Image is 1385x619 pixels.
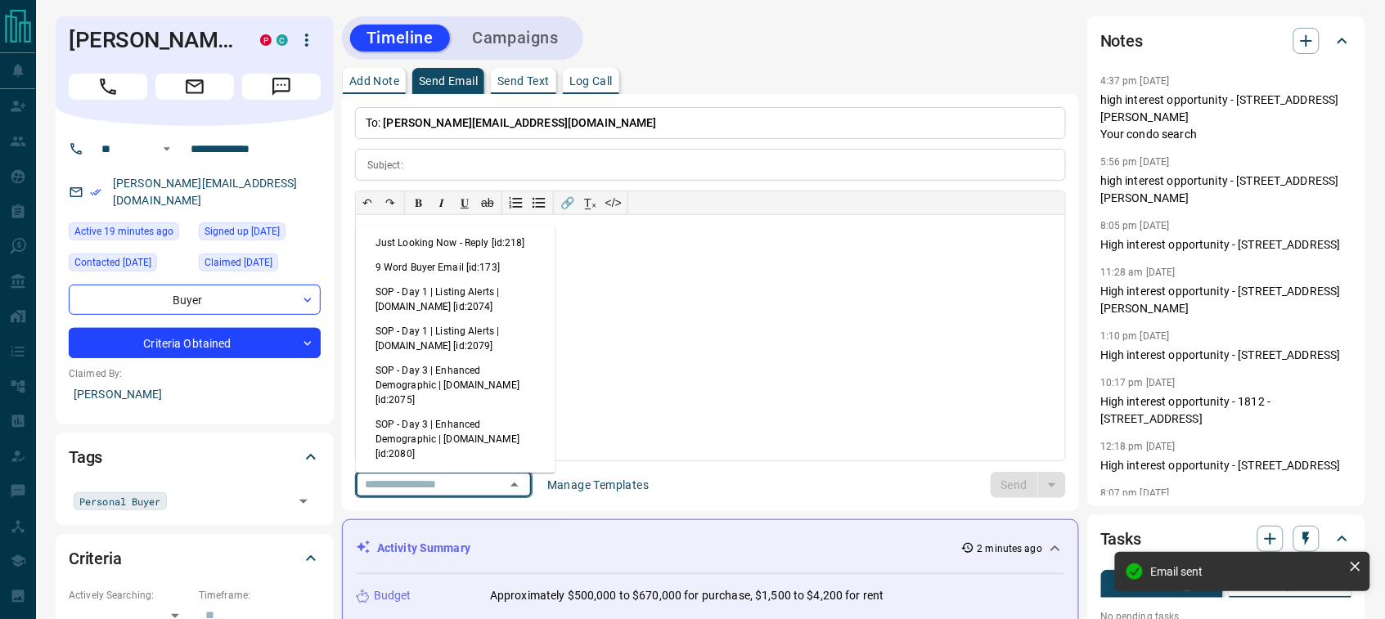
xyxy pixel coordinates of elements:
[74,254,151,271] span: Contacted [DATE]
[157,139,177,159] button: Open
[292,490,315,513] button: Open
[1100,457,1352,474] p: High interest opportunity - [STREET_ADDRESS]
[260,34,272,46] div: property.ca
[350,25,450,52] button: Timeline
[1100,92,1352,143] p: high interest opportunity - [STREET_ADDRESS][PERSON_NAME] Your condo search
[69,222,191,245] div: Mon Sep 15 2025
[579,191,602,214] button: T̲ₓ
[199,253,321,276] div: Mon Jan 11 2021
[1100,267,1176,278] p: 11:28 am [DATE]
[113,177,298,207] a: [PERSON_NAME][EMAIL_ADDRESS][DOMAIN_NAME]
[602,191,625,214] button: </>
[1100,75,1170,87] p: 4:37 pm [DATE]
[205,223,280,240] span: Signed up [DATE]
[497,75,550,87] p: Send Text
[377,540,470,557] p: Activity Summary
[90,186,101,198] svg: Email Verified
[456,25,575,52] button: Campaigns
[356,358,555,412] li: SOP - Day 3 | Enhanced Demographic | [DOMAIN_NAME] [id:2075]
[356,412,555,466] li: SOP - Day 3 | Enhanced Demographic | [DOMAIN_NAME] [id:2080]
[1100,519,1352,558] div: Tasks
[356,231,555,255] li: Just Looking Now - Reply [id:218]
[367,158,403,173] p: Subject:
[1100,156,1170,168] p: 5:56 pm [DATE]
[69,444,102,470] h2: Tags
[355,107,1066,139] p: To:
[69,74,147,100] span: Call
[461,196,469,209] span: 𝐔
[69,253,191,276] div: Wed Aug 20 2025
[1100,236,1352,253] p: High interest opportunity - [STREET_ADDRESS]
[199,588,321,603] p: Timeframe:
[69,437,321,477] div: Tags
[69,588,191,603] p: Actively Searching:
[356,280,555,319] li: SOP - Day 1 | Listing Alerts | [DOMAIN_NAME] [id:2074]
[1100,283,1352,317] p: High interest opportunity - [STREET_ADDRESS][PERSON_NAME]
[1100,173,1352,207] p: high interest opportunity - [STREET_ADDRESS][PERSON_NAME]
[503,473,526,496] button: Close
[1100,21,1352,61] div: Notes
[384,116,657,129] span: [PERSON_NAME][EMAIL_ADDRESS][DOMAIN_NAME]
[1100,487,1170,499] p: 8:07 pm [DATE]
[453,191,476,214] button: 𝐔
[1100,28,1143,54] h2: Notes
[349,75,399,87] p: Add Note
[490,587,884,604] p: Approximately $500,000 to $670,000 for purchase, $1,500 to $4,200 for rent
[1100,526,1141,552] h2: Tasks
[430,191,453,214] button: 𝑰
[69,545,122,572] h2: Criteria
[1100,220,1170,231] p: 8:05 pm [DATE]
[69,285,321,315] div: Buyer
[1100,330,1170,342] p: 1:10 pm [DATE]
[356,533,1065,563] div: Activity Summary2 minutes ago
[505,191,528,214] button: Numbered list
[242,74,321,100] span: Message
[537,472,659,498] button: Manage Templates
[1100,347,1352,364] p: High interest opportunity - [STREET_ADDRESS]
[476,191,499,214] button: ab
[528,191,551,214] button: Bullet list
[69,27,236,53] h1: [PERSON_NAME]
[277,34,288,46] div: condos.ca
[205,254,272,271] span: Claimed [DATE]
[419,75,478,87] p: Send Email
[556,191,579,214] button: 🔗
[69,328,321,358] div: Criteria Obtained
[356,255,555,280] li: 9 Word Buyer Email [id:173]
[1100,393,1352,428] p: High interest opportunity - 1812 - [STREET_ADDRESS]
[1100,441,1176,452] p: 12:18 pm [DATE]
[374,587,411,604] p: Budget
[69,539,321,578] div: Criteria
[978,541,1042,556] p: 2 minutes ago
[356,191,379,214] button: ↶
[69,366,321,381] p: Claimed By:
[74,223,173,240] span: Active 19 minutes ago
[1151,565,1342,578] div: Email sent
[569,75,613,87] p: Log Call
[199,222,321,245] div: Mon Jan 11 2021
[356,319,555,358] li: SOP - Day 1 | Listing Alerts | [DOMAIN_NAME] [id:2079]
[155,74,234,100] span: Email
[356,466,555,505] li: SOP - Day 3 | Comparison Tool | [DOMAIN_NAME] [id:2076]
[379,191,402,214] button: ↷
[991,472,1067,498] div: split button
[481,196,494,209] s: ab
[407,191,430,214] button: 𝐁
[1100,377,1176,388] p: 10:17 pm [DATE]
[79,493,161,509] span: Personal Buyer
[69,381,321,408] p: [PERSON_NAME]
